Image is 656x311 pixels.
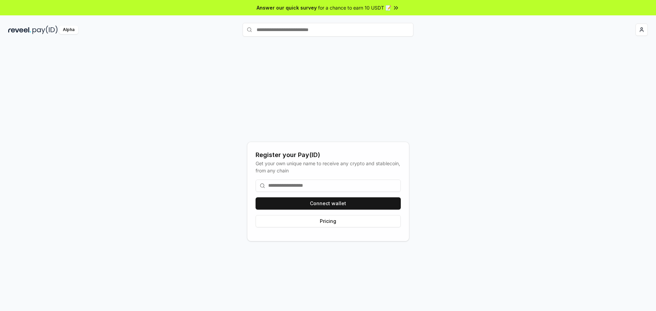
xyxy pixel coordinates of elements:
button: Pricing [256,215,401,227]
span: Answer our quick survey [257,4,317,11]
button: Connect wallet [256,197,401,210]
div: Register your Pay(ID) [256,150,401,160]
img: reveel_dark [8,26,31,34]
span: for a chance to earn 10 USDT 📝 [318,4,391,11]
div: Get your own unique name to receive any crypto and stablecoin, from any chain [256,160,401,174]
img: pay_id [32,26,58,34]
div: Alpha [59,26,78,34]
